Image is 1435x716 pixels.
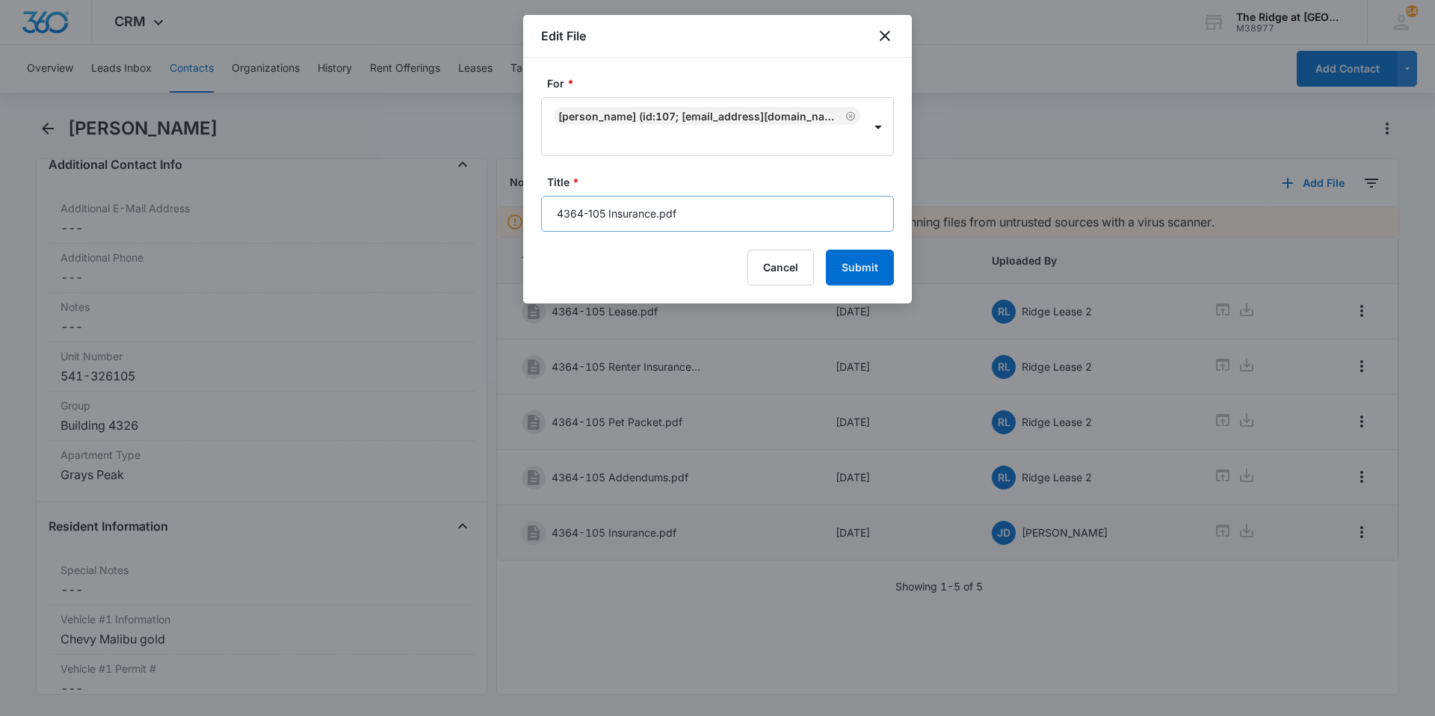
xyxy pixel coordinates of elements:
[541,27,586,45] h1: Edit File
[876,27,894,45] button: close
[541,196,894,232] input: Title
[842,111,856,121] div: Remove Cassandra Cooley (ID:107; bldmama@icloud.com; 9704302729)
[558,110,842,123] div: [PERSON_NAME] (ID:107; [EMAIL_ADDRESS][DOMAIN_NAME]; 9704302729)
[547,174,900,190] label: Title
[547,75,900,91] label: For
[747,250,814,286] button: Cancel
[826,250,894,286] button: Submit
